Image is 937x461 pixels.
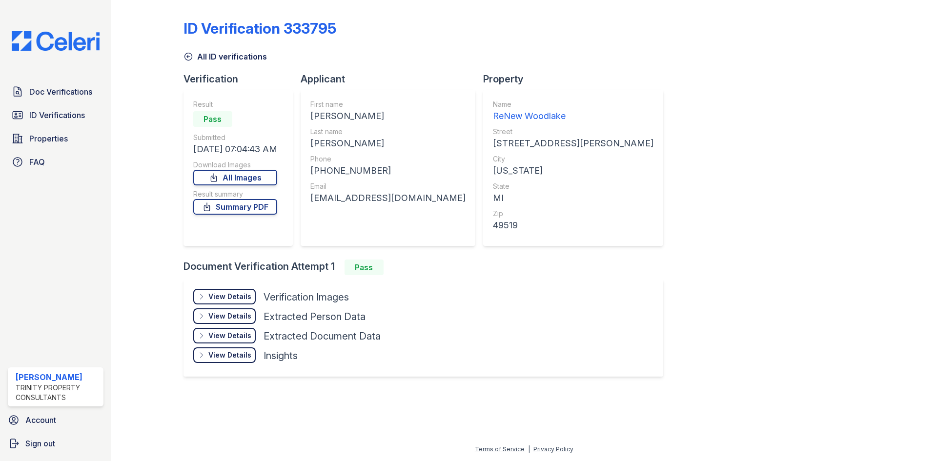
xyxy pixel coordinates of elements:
[208,292,251,301] div: View Details
[4,410,107,430] a: Account
[533,445,573,453] a: Privacy Policy
[208,331,251,341] div: View Details
[483,72,671,86] div: Property
[4,31,107,51] img: CE_Logo_Blue-a8612792a0a2168367f1c8372b55b34899dd931a85d93a1a3d3e32e68fde9ad4.png
[345,260,384,275] div: Pass
[264,310,366,323] div: Extracted Person Data
[475,445,525,453] a: Terms of Service
[193,142,277,156] div: [DATE] 07:04:43 AM
[310,164,466,178] div: [PHONE_NUMBER]
[193,170,277,185] a: All Images
[493,154,653,164] div: City
[8,129,103,148] a: Properties
[493,100,653,123] a: Name ReNew Woodlake
[193,199,277,215] a: Summary PDF
[183,72,301,86] div: Verification
[29,133,68,144] span: Properties
[528,445,530,453] div: |
[493,127,653,137] div: Street
[310,154,466,164] div: Phone
[493,219,653,232] div: 49519
[310,109,466,123] div: [PERSON_NAME]
[208,311,251,321] div: View Details
[493,164,653,178] div: [US_STATE]
[493,109,653,123] div: ReNew Woodlake
[193,133,277,142] div: Submitted
[493,100,653,109] div: Name
[310,137,466,150] div: [PERSON_NAME]
[896,422,927,451] iframe: chat widget
[493,181,653,191] div: State
[208,350,251,360] div: View Details
[29,156,45,168] span: FAQ
[183,260,671,275] div: Document Verification Attempt 1
[25,438,55,449] span: Sign out
[310,191,466,205] div: [EMAIL_ADDRESS][DOMAIN_NAME]
[493,137,653,150] div: [STREET_ADDRESS][PERSON_NAME]
[493,209,653,219] div: Zip
[25,414,56,426] span: Account
[310,181,466,191] div: Email
[310,100,466,109] div: First name
[264,349,298,362] div: Insights
[8,82,103,101] a: Doc Verifications
[8,152,103,172] a: FAQ
[493,191,653,205] div: MI
[183,20,336,37] div: ID Verification 333795
[193,189,277,199] div: Result summary
[310,127,466,137] div: Last name
[193,100,277,109] div: Result
[4,434,107,453] a: Sign out
[29,86,92,98] span: Doc Verifications
[193,111,232,127] div: Pass
[8,105,103,125] a: ID Verifications
[16,371,100,383] div: [PERSON_NAME]
[264,290,349,304] div: Verification Images
[16,383,100,402] div: Trinity Property Consultants
[264,329,381,343] div: Extracted Document Data
[29,109,85,121] span: ID Verifications
[183,51,267,62] a: All ID verifications
[301,72,483,86] div: Applicant
[193,160,277,170] div: Download Images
